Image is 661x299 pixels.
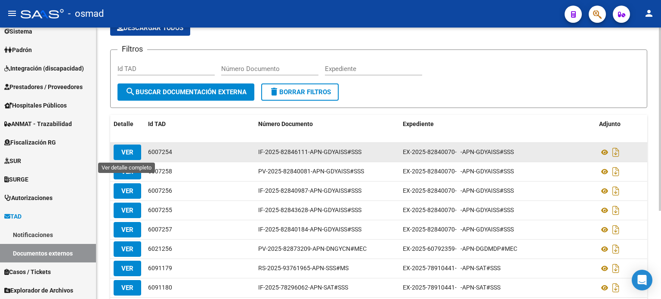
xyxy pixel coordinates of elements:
[255,115,399,133] datatable-header-cell: Número Documento
[610,242,621,256] i: Descargar documento
[258,148,361,155] span: IF-2025-82846111-APN-GDYAISS#SSS
[148,148,172,155] span: 6007254
[114,222,141,237] button: VER
[7,8,17,18] mat-icon: menu
[403,120,434,127] span: Expediente
[114,164,141,179] button: VER
[114,145,141,160] button: VER
[114,280,141,296] button: VER
[148,168,172,175] span: 6007258
[258,245,367,252] span: PV-2025-82873209-APN-DNGYCN#MEC
[403,284,500,291] span: EX-2025-78910441- -APN-SAT#SSS
[403,226,514,233] span: EX-2025-82840070- -APN-GDYAISS#SSS
[610,165,621,179] i: Descargar documento
[148,226,172,233] span: 6007257
[610,184,621,198] i: Descargar documento
[4,193,53,203] span: Autorizaciones
[114,241,141,257] button: VER
[121,265,133,272] span: VER
[121,207,133,214] span: VER
[114,183,141,199] button: VER
[114,261,141,276] button: VER
[4,101,67,110] span: Hospitales Públicos
[4,286,73,295] span: Explorador de Archivos
[632,270,652,290] div: Open Intercom Messenger
[644,8,654,18] mat-icon: person
[110,115,145,133] datatable-header-cell: Detalle
[125,86,136,97] mat-icon: search
[4,27,32,36] span: Sistema
[610,281,621,295] i: Descargar documento
[403,148,514,155] span: EX-2025-82840070- -APN-GDYAISS#SSS
[596,115,647,133] datatable-header-cell: Adjunto
[258,207,361,213] span: IF-2025-82843628-APN-GDYAISS#SSS
[148,120,166,127] span: Id TAD
[403,187,514,194] span: EX-2025-82840070- -APN-GDYAISS#SSS
[121,226,133,234] span: VER
[403,207,514,213] span: EX-2025-82840070- -APN-GDYAISS#SSS
[258,265,349,271] span: RS-2025-93761965-APN-SSS#MS
[599,120,621,127] span: Adjunto
[403,265,500,271] span: EX-2025-78910441- -APN-SAT#SSS
[258,284,348,291] span: IF-2025-78296062-APN-SAT#SSS
[4,156,21,166] span: SUR
[121,168,133,176] span: VER
[269,88,331,96] span: Borrar Filtros
[403,245,517,252] span: EX-2025-60792359- -APN-DGDMDP#MEC
[110,20,190,36] button: Descargar todos
[258,226,361,233] span: IF-2025-82840184-APN-GDYAISS#SSS
[4,119,72,129] span: ANMAT - Trazabilidad
[121,245,133,253] span: VER
[4,64,84,73] span: Integración (discapacidad)
[148,187,172,194] span: 6007256
[148,265,172,271] span: 6091179
[4,82,83,92] span: Prestadores / Proveedores
[4,267,51,277] span: Casos / Tickets
[114,120,133,127] span: Detalle
[121,284,133,292] span: VER
[114,203,141,218] button: VER
[121,187,133,195] span: VER
[399,115,596,133] datatable-header-cell: Expediente
[145,115,255,133] datatable-header-cell: Id TAD
[121,148,133,156] span: VER
[148,284,172,291] span: 6091180
[4,175,28,184] span: SURGE
[148,207,172,213] span: 6007255
[258,120,313,127] span: Número Documento
[4,45,32,55] span: Padrón
[610,223,621,237] i: Descargar documento
[610,262,621,275] i: Descargar documento
[125,88,247,96] span: Buscar Documentación Externa
[258,168,364,175] span: PV-2025-82840081-APN-GDYAISS#SSS
[261,83,339,101] button: Borrar Filtros
[269,86,279,97] mat-icon: delete
[148,245,172,252] span: 6021256
[110,20,190,36] app-download-masive: Descarga Masiva de Documentos Externos
[68,4,104,23] span: - osmad
[117,83,254,101] button: Buscar Documentación Externa
[4,212,22,221] span: TAD
[4,138,56,147] span: Fiscalización RG
[610,203,621,217] i: Descargar documento
[117,24,183,32] span: Descargar todos
[258,187,361,194] span: IF-2025-82840987-APN-GDYAISS#SSS
[403,168,514,175] span: EX-2025-82840070- -APN-GDYAISS#SSS
[610,145,621,159] i: Descargar documento
[117,43,147,55] h3: Filtros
